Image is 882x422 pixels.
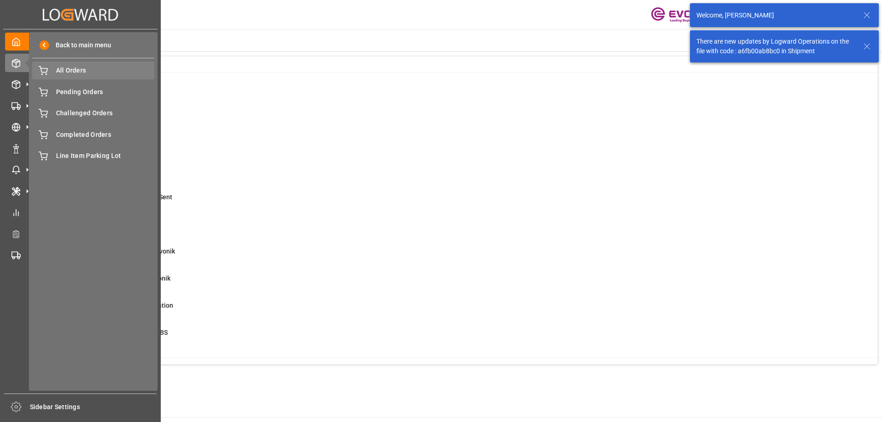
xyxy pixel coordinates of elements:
[32,83,154,101] a: Pending Orders
[32,62,154,79] a: All Orders
[5,139,156,157] a: Non Conformance
[30,402,157,412] span: Sidebar Settings
[651,7,711,23] img: Evonik-brand-mark-Deep-Purple-RGB.jpeg_1700498283.jpeg
[47,84,866,103] a: 0MOT Missing at Order LevelSales Order-IVPO
[47,165,866,185] a: 13ETA > 10 Days , No ATA EnteredShipment
[5,33,156,51] a: My Cockpit
[49,40,111,50] span: Back to main menu
[5,203,156,221] a: My Reports
[47,192,866,212] a: 38ETD>3 Days Past,No Cost Msg SentShipment
[32,104,154,122] a: Challenged Orders
[56,108,155,118] span: Challenged Orders
[47,328,866,347] a: 0Pending Bkg Request sent to ABSShipment
[696,37,854,56] div: There are new updates by Logward Operations on the file with code : a6fb00ab8bc0 in Shipment
[32,125,154,143] a: Completed Orders
[47,138,866,158] a: 18ABS: No Bkg Req Sent DateShipment
[47,111,866,130] a: 50ABS: No Init Bkg Conf DateShipment
[5,225,156,242] a: Transport Planner
[5,246,156,264] a: Transport Planning
[56,151,155,161] span: Line Item Parking Lot
[32,147,154,165] a: Line Item Parking Lot
[47,301,866,320] a: 29ABS: Missing Booking ConfirmationShipment
[56,66,155,75] span: All Orders
[47,219,866,239] a: 4ETD < 3 Days,No Del # Rec'dShipment
[47,247,866,266] a: 2Error on Initial Sales Order to EvonikShipment
[47,274,866,293] a: 0Error Sales Order Update to EvonikShipment
[56,130,155,140] span: Completed Orders
[47,355,866,374] a: 4Main-Leg Shipment # Error
[56,87,155,97] span: Pending Orders
[696,11,854,20] div: Welcome, [PERSON_NAME]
